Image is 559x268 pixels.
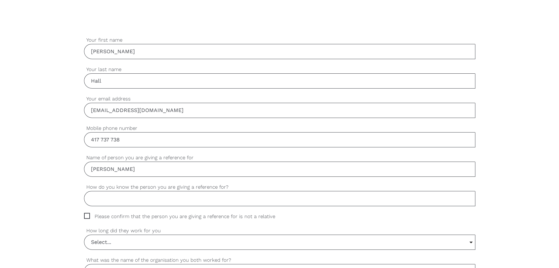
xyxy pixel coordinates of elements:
label: Your email address [84,95,475,103]
label: Name of person you are giving a reference for [84,154,475,162]
label: How do you know the person you are giving a reference for? [84,183,475,191]
label: Your last name [84,66,475,73]
label: How long did they work for you [84,227,475,235]
span: Please confirm that the person you are giving a reference for is not a relative [84,213,288,220]
label: What was the name of the organisation you both worked for? [84,256,475,264]
label: Your first name [84,36,475,44]
label: Mobile phone number [84,125,475,132]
